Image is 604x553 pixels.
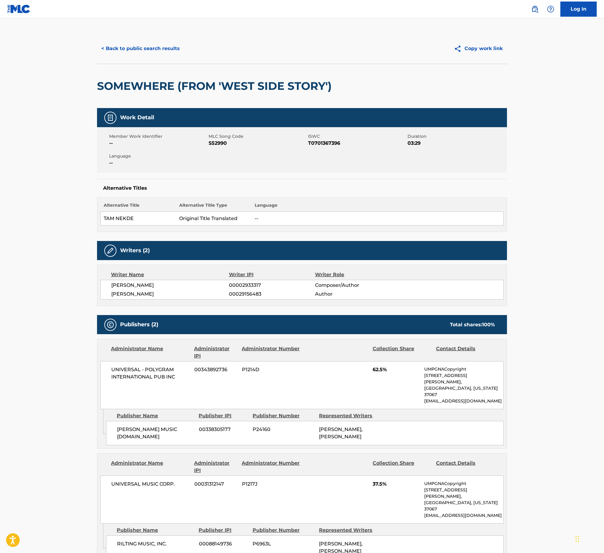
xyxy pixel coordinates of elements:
a: Log In [560,2,597,17]
span: 00338305177 [199,426,248,433]
div: Writer Role [315,271,394,278]
img: Copy work link [454,45,465,53]
p: UMPGNACopyright [424,480,503,487]
span: Language [109,153,207,159]
span: [PERSON_NAME] [111,282,229,289]
div: Total shares: [450,321,495,328]
span: -- [109,140,207,147]
span: S52990 [209,140,307,147]
div: Publisher Number [253,527,314,534]
span: P24160 [253,426,314,433]
span: 62.5% [373,366,420,373]
div: Administrator Name [111,460,190,474]
span: Composer/Author [315,282,394,289]
span: P1217J [242,480,301,488]
span: [PERSON_NAME] [111,290,229,298]
span: 00029156483 [229,290,315,298]
p: [EMAIL_ADDRESS][DOMAIN_NAME] [424,512,503,519]
span: [PERSON_NAME] MUSIC [DOMAIN_NAME] [117,426,194,440]
span: UNIVERSAL MUSIC CORP. [111,480,190,488]
p: [GEOGRAPHIC_DATA], [US_STATE] 37067 [424,385,503,398]
div: Writer IPI [229,271,315,278]
div: Publisher Number [253,412,314,419]
h5: Work Detail [120,114,154,121]
span: -- [109,159,207,167]
div: Administrator IPI [194,460,237,474]
iframe: Chat Widget [574,524,604,553]
th: Alternative Title Type [176,202,252,212]
img: search [531,5,539,13]
h2: SOMEWHERE (FROM 'WEST SIDE STORY') [97,79,335,93]
th: Alternative Title [101,202,176,212]
td: Original Title Translated [176,212,252,226]
p: [GEOGRAPHIC_DATA], [US_STATE] 37067 [424,500,503,512]
span: MLC Song Code [209,133,307,140]
span: 00088149736 [199,540,248,548]
span: T0701367396 [308,140,406,147]
div: Publisher Name [117,412,194,419]
p: [EMAIL_ADDRESS][DOMAIN_NAME] [424,398,503,404]
div: Publisher IPI [199,527,248,534]
a: Public Search [529,3,541,15]
span: 37.5% [373,480,420,488]
span: ISWC [308,133,406,140]
span: 00343892736 [194,366,237,373]
div: Represented Writers [319,412,381,419]
img: help [547,5,554,13]
div: Represented Writers [319,527,381,534]
div: Drag [575,530,579,548]
div: Administrator Name [111,345,190,360]
button: < Back to public search results [97,41,184,56]
span: RILTING MUSIC, INC. [117,540,194,548]
td: TAM NEKDE [101,212,176,226]
span: Member Work Identifier [109,133,207,140]
td: -- [252,212,504,226]
p: UMPGNACopyright [424,366,503,372]
span: 00002933317 [229,282,315,289]
div: Writer Name [111,271,229,278]
div: Administrator IPI [194,345,237,360]
span: UNIVERSAL - POLYGRAM INTERNATIONAL PUB INC [111,366,190,381]
button: Copy work link [450,41,507,56]
span: P1214D [242,366,301,373]
div: Collection Share [373,345,431,360]
span: 00031312147 [194,480,237,488]
div: Administrator Number [242,460,300,474]
img: Publishers [107,321,114,328]
span: P6963L [253,540,314,548]
img: Work Detail [107,114,114,121]
h5: Publishers (2) [120,321,158,328]
span: Duration [408,133,505,140]
p: [STREET_ADDRESS][PERSON_NAME], [424,372,503,385]
span: 03:29 [408,140,505,147]
img: Writers [107,247,114,254]
th: Language [252,202,504,212]
div: Contact Details [436,345,495,360]
div: Publisher IPI [199,412,248,419]
p: [STREET_ADDRESS][PERSON_NAME], [424,487,503,500]
div: Publisher Name [117,527,194,534]
div: Help [545,3,557,15]
img: MLC Logo [7,5,31,13]
div: Collection Share [373,460,431,474]
h5: Alternative Titles [103,185,501,191]
span: 100 % [482,322,495,327]
h5: Writers (2) [120,247,150,254]
span: [PERSON_NAME], [PERSON_NAME] [319,426,363,439]
div: Administrator Number [242,345,300,360]
span: Author [315,290,394,298]
div: Contact Details [436,460,495,474]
